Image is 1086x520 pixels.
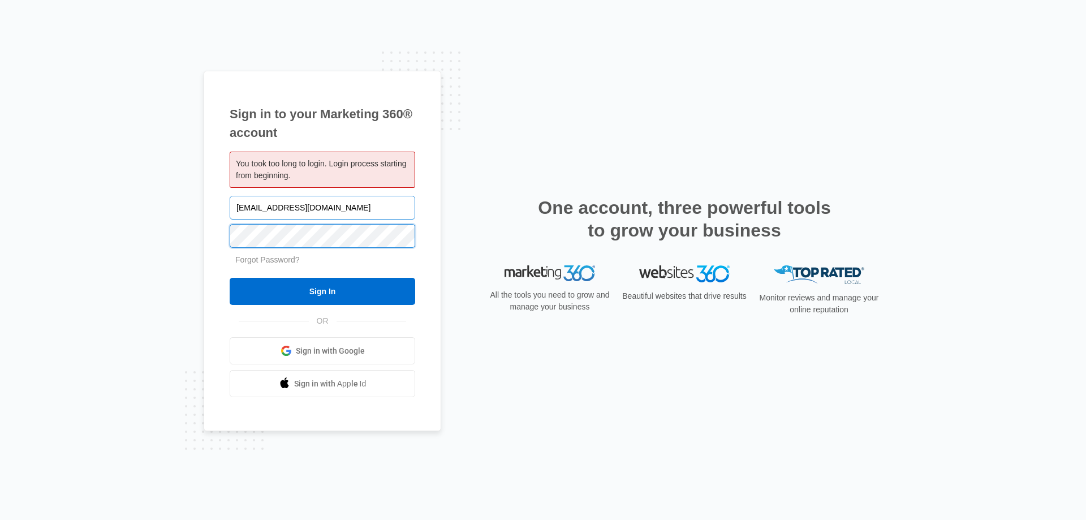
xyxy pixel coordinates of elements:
[230,337,415,364] a: Sign in with Google
[230,196,415,220] input: Email
[230,278,415,305] input: Sign In
[774,265,864,284] img: Top Rated Local
[621,290,748,302] p: Beautiful websites that drive results
[230,105,415,142] h1: Sign in to your Marketing 360® account
[294,378,367,390] span: Sign in with Apple Id
[535,196,834,242] h2: One account, three powerful tools to grow your business
[639,265,730,282] img: Websites 360
[756,292,882,316] p: Monitor reviews and manage your online reputation
[309,315,337,327] span: OR
[505,265,595,281] img: Marketing 360
[230,370,415,397] a: Sign in with Apple Id
[236,159,406,180] span: You took too long to login. Login process starting from beginning.
[235,255,300,264] a: Forgot Password?
[296,345,365,357] span: Sign in with Google
[486,289,613,313] p: All the tools you need to grow and manage your business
